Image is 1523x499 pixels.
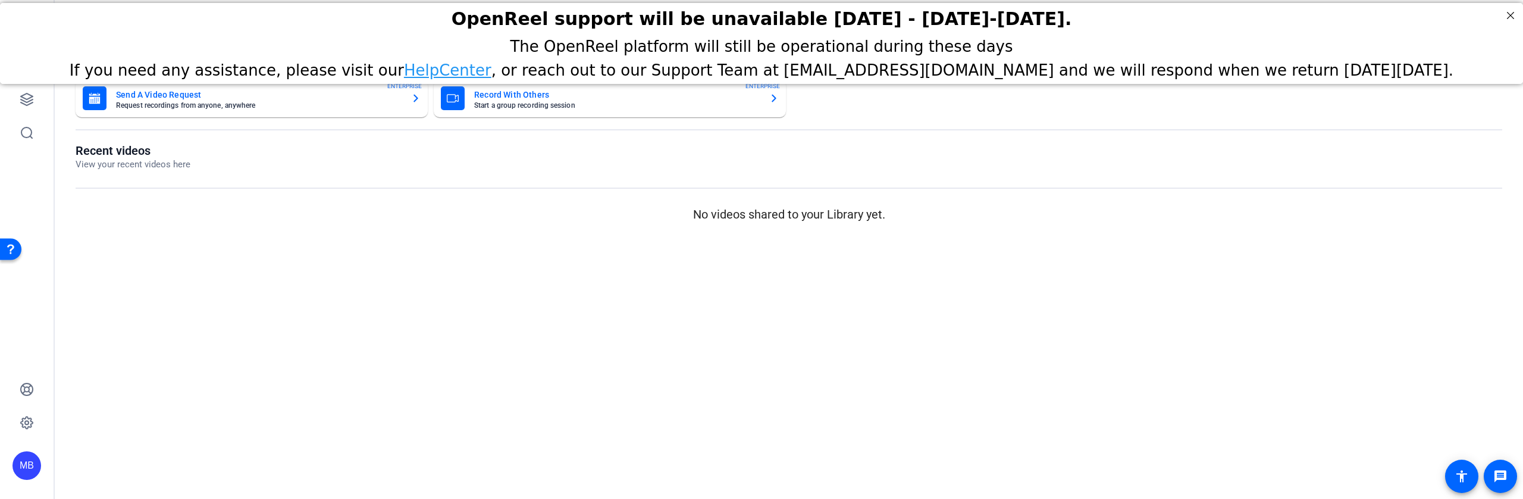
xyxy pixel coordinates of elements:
[116,102,402,109] mat-card-subtitle: Request recordings from anyone, anywhere
[745,82,780,91] span: ENTERPRISE
[1455,469,1469,484] mat-icon: accessibility
[12,451,41,480] div: MB
[70,58,1453,76] span: If you need any assistance, please visit our , or reach out to our Support Team at [EMAIL_ADDRESS...
[474,102,760,109] mat-card-subtitle: Start a group recording session
[510,35,1013,52] span: The OpenReel platform will still be operational during these days
[76,158,190,171] p: View your recent videos here
[76,79,428,117] button: Send A Video RequestRequest recordings from anyone, anywhereENTERPRISE
[15,5,1508,26] h2: OpenReel support will be unavailable Thursday - Friday, October 16th-17th.
[404,58,491,76] a: HelpCenter
[387,82,422,91] span: ENTERPRISE
[76,144,190,158] h1: Recent videos
[1493,469,1508,484] mat-icon: message
[434,79,786,117] button: Record With OthersStart a group recording sessionENTERPRISE
[116,88,402,102] mat-card-title: Send A Video Request
[1503,5,1518,20] div: Close Step
[76,205,1502,223] p: No videos shared to your Library yet.
[474,88,760,102] mat-card-title: Record With Others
